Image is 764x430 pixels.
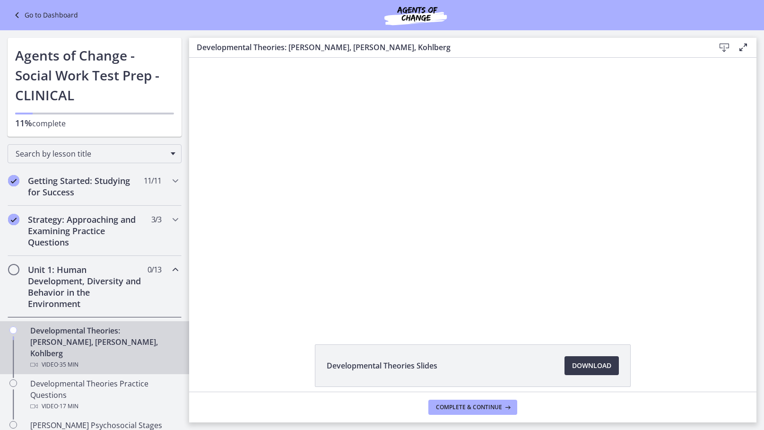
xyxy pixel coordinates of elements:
[327,360,437,371] span: Developmental Theories Slides
[151,214,161,225] span: 3 / 3
[16,149,166,159] span: Search by lesson title
[28,175,143,198] h2: Getting Started: Studying for Success
[148,264,161,275] span: 0 / 13
[8,214,19,225] i: Completed
[30,378,178,412] div: Developmental Theories Practice Questions
[15,45,174,105] h1: Agents of Change - Social Work Test Prep - CLINICAL
[28,214,143,248] h2: Strategy: Approaching and Examining Practice Questions
[11,9,78,21] a: Go to Dashboard
[58,359,78,370] span: · 35 min
[428,400,517,415] button: Complete & continue
[8,175,19,186] i: Completed
[15,117,32,129] span: 11%
[30,359,178,370] div: Video
[8,144,182,163] div: Search by lesson title
[189,58,756,323] iframe: Video Lesson
[197,42,700,53] h3: Developmental Theories: [PERSON_NAME], [PERSON_NAME], Kohlberg
[564,356,619,375] a: Download
[144,175,161,186] span: 11 / 11
[30,325,178,370] div: Developmental Theories: [PERSON_NAME], [PERSON_NAME], Kohlberg
[58,401,78,412] span: · 17 min
[28,264,143,309] h2: Unit 1: Human Development, Diversity and Behavior in the Environment
[436,404,502,411] span: Complete & continue
[572,360,611,371] span: Download
[30,401,178,412] div: Video
[359,4,472,26] img: Agents of Change Social Work Test Prep
[15,117,174,129] p: complete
